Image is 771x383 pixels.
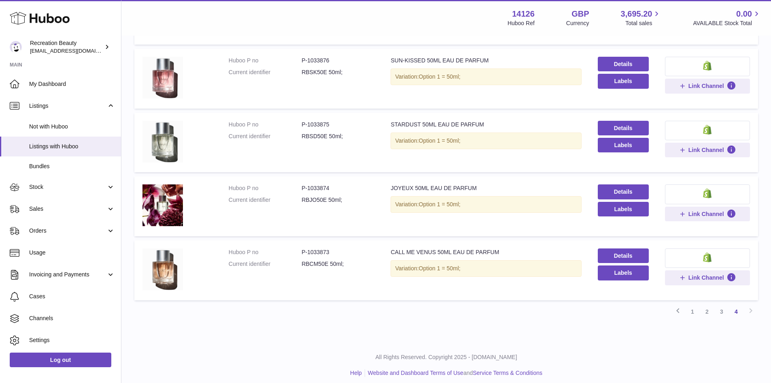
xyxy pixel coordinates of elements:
[419,73,461,80] span: Option 1 = 50ml;
[700,304,714,319] a: 2
[229,133,302,140] dt: Current identifier
[598,74,649,88] button: Labels
[229,196,302,204] dt: Current identifier
[598,138,649,152] button: Labels
[30,39,103,55] div: Recreation Beauty
[29,227,106,235] span: Orders
[665,270,750,285] button: Link Channel
[598,265,649,280] button: Labels
[142,248,183,290] img: CALL ME VENUS 50ML EAU DE PARFUM
[29,183,106,191] span: Stock
[598,248,649,263] a: Details
[128,353,765,361] p: All Rights Reserved. Copyright 2025 - [DOMAIN_NAME]
[229,57,302,64] dt: Huboo P no
[688,274,724,281] span: Link Channel
[391,260,581,277] div: Variation:
[10,353,111,367] a: Log out
[621,9,662,27] a: 3,695.20 Total sales
[391,68,581,85] div: Variation:
[229,248,302,256] dt: Huboo P no
[302,121,374,128] dd: P-1033875
[229,68,302,76] dt: Current identifier
[703,125,712,135] img: shopify-small.png
[142,57,183,98] img: SUN-KISSED 50ML EAU DE PARFUM
[391,57,581,64] div: SUN-KISSED 50ML EAU DE PARFUM
[302,57,374,64] dd: P-1033876
[419,265,461,272] span: Option 1 = 50ml;
[302,133,374,140] dd: RBSD50E 50ml;
[350,370,362,376] a: Help
[229,260,302,268] dt: Current identifier
[703,188,712,198] img: shopify-small.png
[419,137,461,144] span: Option 1 = 50ml;
[598,121,649,135] a: Details
[29,249,115,257] span: Usage
[30,47,119,54] span: [EMAIL_ADDRESS][DOMAIN_NAME]
[29,163,115,170] span: Bundles
[368,370,463,376] a: Website and Dashboard Terms of Use
[302,184,374,192] dd: P-1033874
[693,19,761,27] span: AVAILABLE Stock Total
[302,260,374,268] dd: RBCM50E 50ml;
[302,196,374,204] dd: RBJO50E 50ml;
[29,123,115,131] span: Not with Huboo
[703,252,712,262] img: shopify-small.png
[229,121,302,128] dt: Huboo P no
[621,9,652,19] span: 3,695.20
[598,57,649,71] a: Details
[688,146,724,154] span: Link Channel
[229,184,302,192] dt: Huboo P no
[391,184,581,192] div: JOYEUX 50ML EAU DE PARFUM
[729,304,743,319] a: 4
[29,205,106,213] span: Sales
[29,315,115,322] span: Channels
[142,121,183,163] img: STARDUST 50ML EAU DE PARFUM
[736,9,752,19] span: 0.00
[685,304,700,319] a: 1
[365,369,542,377] li: and
[688,82,724,90] span: Link Channel
[29,271,106,278] span: Invoicing and Payments
[29,293,115,300] span: Cases
[688,210,724,218] span: Link Channel
[302,68,374,76] dd: RBSK50E 50ml;
[714,304,729,319] a: 3
[391,248,581,256] div: CALL ME VENUS 50ML EAU DE PARFUM
[142,184,183,226] img: JOYEUX 50ML EAU DE PARFUM
[598,184,649,199] a: Details
[29,80,115,88] span: My Dashboard
[703,61,712,71] img: shopify-small.png
[598,202,649,216] button: Labels
[473,370,542,376] a: Service Terms & Conditions
[512,9,535,19] strong: 14126
[391,133,581,149] div: Variation:
[419,201,461,208] span: Option 1 = 50ml;
[571,9,589,19] strong: GBP
[665,143,750,157] button: Link Channel
[508,19,535,27] div: Huboo Ref
[665,79,750,93] button: Link Channel
[693,9,761,27] a: 0.00 AVAILABLE Stock Total
[29,336,115,344] span: Settings
[29,102,106,110] span: Listings
[391,196,581,213] div: Variation:
[10,41,22,53] img: internalAdmin-14126@internal.huboo.com
[302,248,374,256] dd: P-1033873
[665,207,750,221] button: Link Channel
[29,143,115,150] span: Listings with Huboo
[566,19,589,27] div: Currency
[625,19,661,27] span: Total sales
[391,121,581,128] div: STARDUST 50ML EAU DE PARFUM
